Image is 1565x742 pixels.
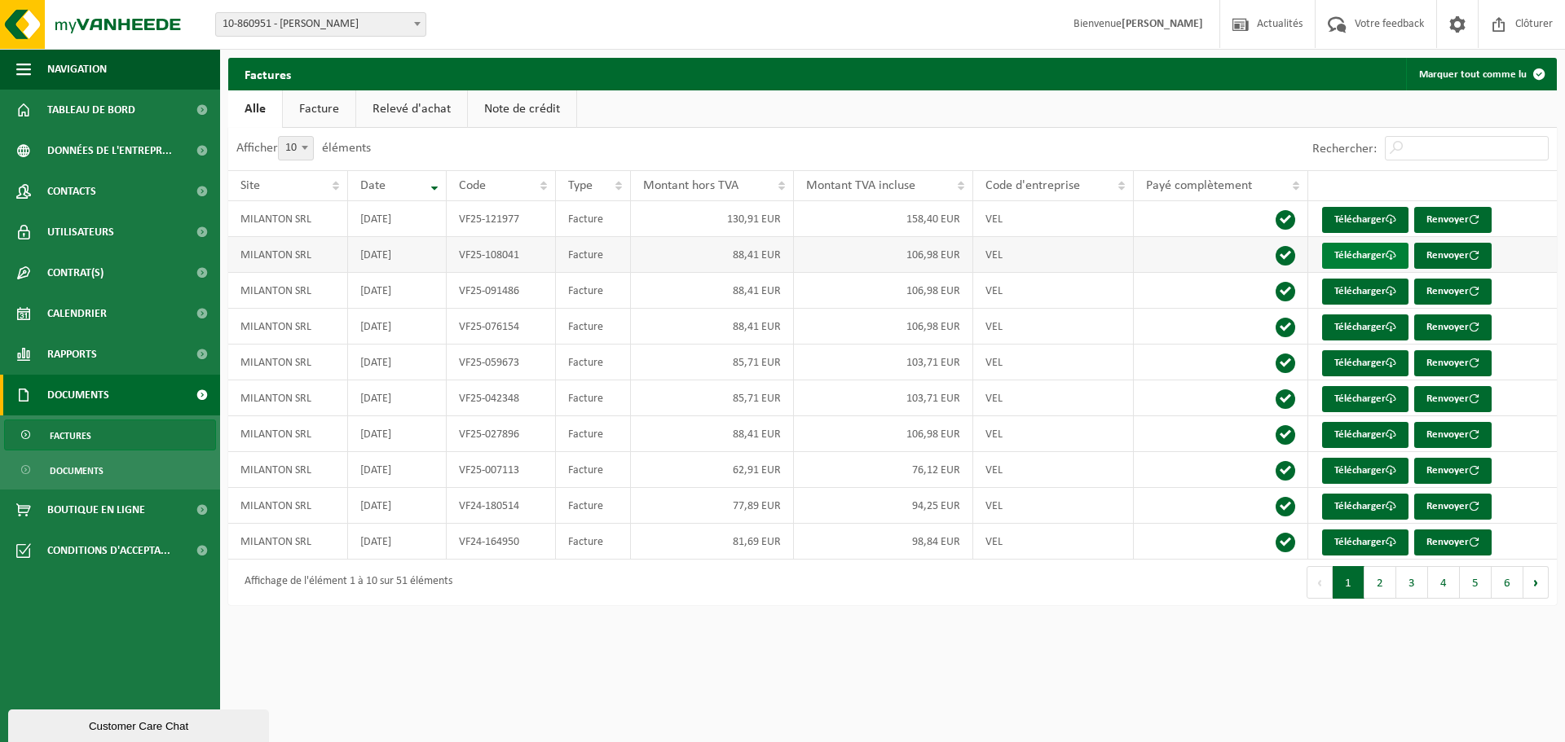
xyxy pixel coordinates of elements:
[1322,279,1408,305] a: Télécharger
[8,706,272,742] iframe: chat widget
[973,345,1134,380] td: VEL
[1414,458,1492,484] button: Renvoyer
[973,524,1134,560] td: VEL
[794,309,974,345] td: 106,98 EUR
[47,375,109,415] span: Documents
[1414,494,1492,520] button: Renvoyer
[794,416,974,452] td: 106,98 EUR
[1312,143,1377,156] label: Rechercher:
[973,309,1134,345] td: VEL
[360,179,386,192] span: Date
[447,452,556,488] td: VF25-007113
[985,179,1080,192] span: Code d'entreprise
[556,273,631,309] td: Facture
[1122,18,1203,30] strong: [PERSON_NAME]
[556,309,631,345] td: Facture
[1414,207,1492,233] button: Renvoyer
[973,237,1134,273] td: VEL
[348,488,447,524] td: [DATE]
[1322,207,1408,233] a: Télécharger
[556,524,631,560] td: Facture
[447,309,556,345] td: VF25-076154
[1322,529,1408,555] a: Télécharger
[236,568,452,597] div: Affichage de l'élément 1 à 10 sur 51 éléments
[348,452,447,488] td: [DATE]
[228,309,348,345] td: MILANTON SRL
[1322,494,1408,520] a: Télécharger
[1414,350,1492,376] button: Renvoyer
[47,334,97,375] span: Rapports
[447,345,556,380] td: VF25-059673
[348,524,447,560] td: [DATE]
[794,452,974,488] td: 76,12 EUR
[447,524,556,560] td: VF24-164950
[348,380,447,416] td: [DATE]
[973,273,1134,309] td: VEL
[459,179,486,192] span: Code
[47,530,170,571] span: Conditions d'accepta...
[47,171,96,212] span: Contacts
[1406,58,1555,90] button: Marquer tout comme lu
[1322,422,1408,448] a: Télécharger
[228,380,348,416] td: MILANTON SRL
[228,58,307,90] h2: Factures
[447,201,556,237] td: VF25-121977
[228,273,348,309] td: MILANTON SRL
[228,488,348,524] td: MILANTON SRL
[1333,566,1364,599] button: 1
[348,273,447,309] td: [DATE]
[348,345,447,380] td: [DATE]
[50,420,91,451] span: Factures
[216,13,425,36] span: 10-860951 - MILANTON SRL - VERLAINE
[447,488,556,524] td: VF24-180514
[348,309,447,345] td: [DATE]
[1322,350,1408,376] a: Télécharger
[228,201,348,237] td: MILANTON SRL
[1414,314,1492,340] button: Renvoyer
[631,237,794,273] td: 88,41 EUR
[278,136,314,160] span: 10
[1414,243,1492,269] button: Renvoyer
[556,201,631,237] td: Facture
[631,452,794,488] td: 62,91 EUR
[794,237,974,273] td: 106,98 EUR
[283,90,355,128] a: Facture
[1322,243,1408,269] a: Télécharger
[236,142,371,155] label: Afficher éléments
[4,419,216,450] a: Factures
[631,201,794,237] td: 130,91 EUR
[447,237,556,273] td: VF25-108041
[556,452,631,488] td: Facture
[1414,386,1492,412] button: Renvoyer
[1523,566,1549,599] button: Next
[973,452,1134,488] td: VEL
[973,201,1134,237] td: VEL
[348,416,447,452] td: [DATE]
[973,416,1134,452] td: VEL
[556,488,631,524] td: Facture
[631,488,794,524] td: 77,89 EUR
[794,273,974,309] td: 106,98 EUR
[228,345,348,380] td: MILANTON SRL
[1492,566,1523,599] button: 6
[47,212,114,252] span: Utilisateurs
[1322,314,1408,340] a: Télécharger
[1396,566,1428,599] button: 3
[1414,279,1492,305] button: Renvoyer
[631,416,794,452] td: 88,41 EUR
[47,49,107,90] span: Navigation
[215,12,426,37] span: 10-860951 - MILANTON SRL - VERLAINE
[631,309,794,345] td: 88,41 EUR
[240,179,260,192] span: Site
[1428,566,1460,599] button: 4
[348,201,447,237] td: [DATE]
[47,252,104,293] span: Contrat(s)
[468,90,576,128] a: Note de crédit
[1364,566,1396,599] button: 2
[279,137,313,160] span: 10
[4,454,216,485] a: Documents
[973,488,1134,524] td: VEL
[1307,566,1333,599] button: Previous
[631,524,794,560] td: 81,69 EUR
[348,237,447,273] td: [DATE]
